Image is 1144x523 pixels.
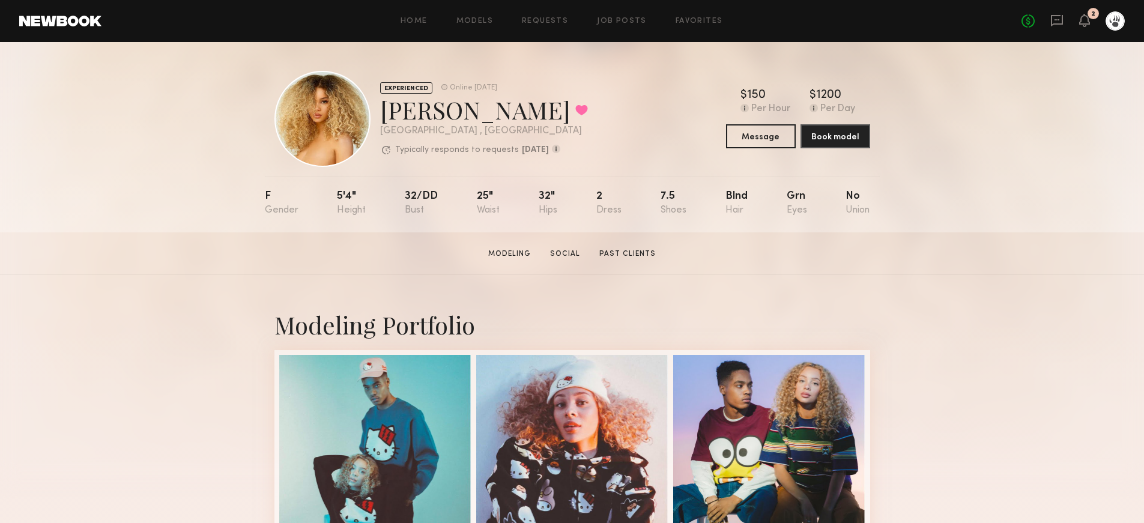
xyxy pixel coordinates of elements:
div: [GEOGRAPHIC_DATA] , [GEOGRAPHIC_DATA] [380,126,588,136]
div: F [265,191,298,216]
div: Per Day [820,104,855,115]
a: Past Clients [595,249,661,259]
a: Social [545,249,585,259]
button: Message [726,124,796,148]
a: Models [456,17,493,25]
b: [DATE] [522,146,549,154]
div: 7.5 [661,191,686,216]
div: Grn [787,191,807,216]
a: Job Posts [597,17,647,25]
a: Favorites [676,17,723,25]
div: 150 [747,89,766,101]
a: Home [401,17,428,25]
div: EXPERIENCED [380,82,432,94]
div: $ [810,89,816,101]
a: Requests [522,17,568,25]
p: Typically responds to requests [395,146,519,154]
div: Modeling Portfolio [274,309,870,340]
div: Per Hour [751,104,790,115]
div: 32/dd [405,191,438,216]
div: 2 [596,191,622,216]
div: 5'4" [337,191,366,216]
div: 2 [1091,11,1095,17]
div: 32" [539,191,557,216]
div: 1200 [816,89,841,101]
div: Blnd [725,191,748,216]
a: Modeling [483,249,536,259]
div: [PERSON_NAME] [380,94,588,125]
div: $ [740,89,747,101]
div: Online [DATE] [450,84,497,92]
div: No [846,191,870,216]
div: 25" [477,191,500,216]
button: Book model [800,124,870,148]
